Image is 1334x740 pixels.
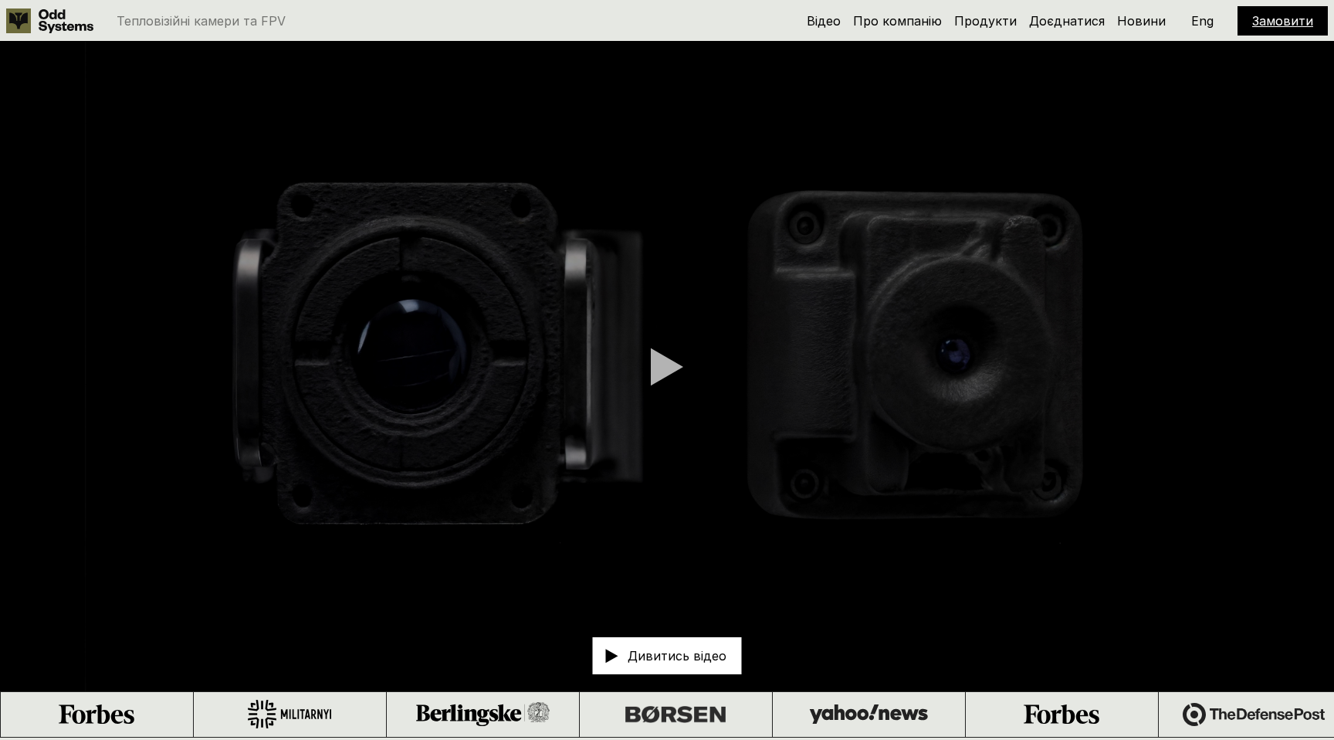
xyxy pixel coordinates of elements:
a: Замовити [1252,13,1313,29]
p: Eng [1191,15,1214,27]
p: Тепловізійні камери та FPV [117,15,286,27]
a: Продукти [954,13,1017,29]
a: Про компанію [853,13,942,29]
p: Дивитись відео [628,650,726,662]
a: Доєднатися [1029,13,1105,29]
a: Відео [807,13,841,29]
a: Новини [1117,13,1166,29]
